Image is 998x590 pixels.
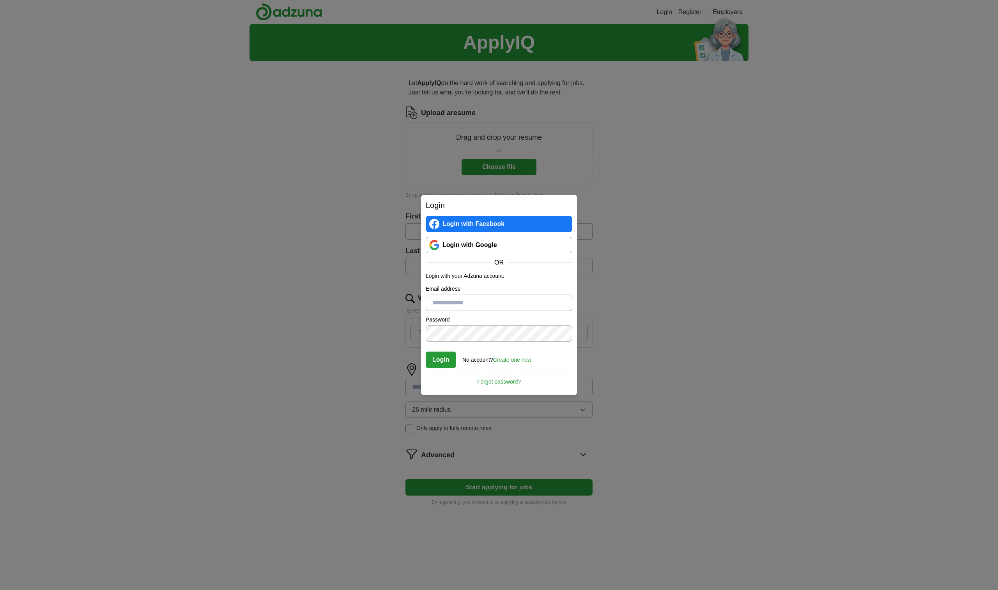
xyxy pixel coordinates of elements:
div: No account? [462,351,531,364]
a: Create one now [493,357,532,363]
label: Email address [426,285,572,293]
a: Login with Facebook [426,216,572,232]
label: Password [426,316,572,324]
a: Forgot password? [426,373,572,386]
button: Login [426,352,456,368]
h2: Login [426,199,572,211]
p: Login with your Adzuna account: [426,272,572,280]
span: OR [490,258,508,267]
a: Login with Google [426,237,572,253]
